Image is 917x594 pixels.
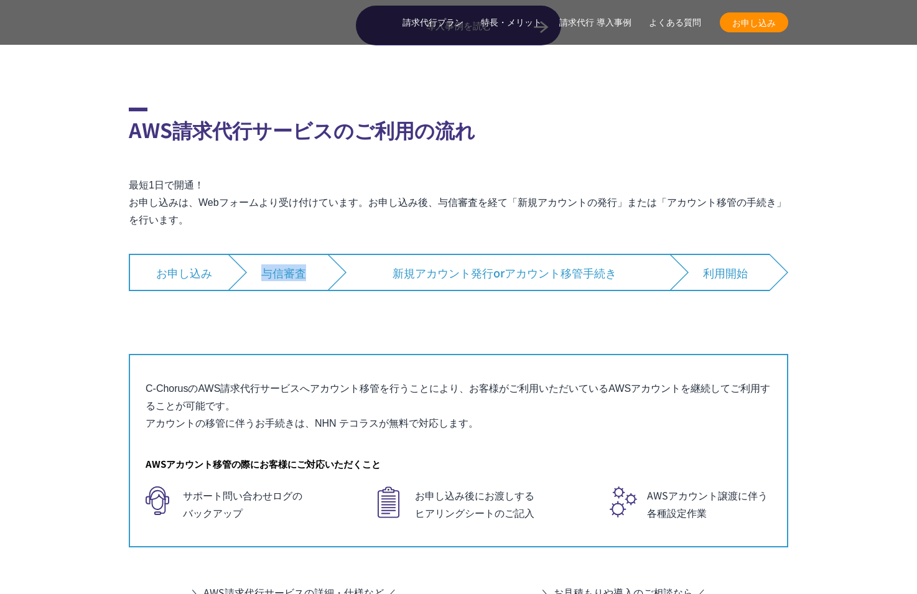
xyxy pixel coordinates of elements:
li: 与信審査 [228,254,328,291]
a: よくある質問 [649,16,701,29]
a: 請求代行 導入事例 [559,16,631,29]
li: 利用開始 [670,254,770,291]
a: お申し込み [720,12,788,32]
a: 特長・メリット [481,16,542,29]
span: 導入事例を読む [356,19,561,33]
p: AWSアカウント譲渡に伴う 各種設定作業 [610,486,771,521]
li: お申し込み [129,254,228,291]
h2: AWS請求代行サービスのご利用の流れ [129,108,788,144]
p: お申し込み後にお渡しする ヒアリングシートのご記入 [378,486,539,521]
li: 新規アカウント発行 or アカウント移管手続き [328,254,670,291]
span: お申し込み [720,16,788,29]
p: 最短1日で開通！ お申し込みは、Webフォームより受け付けています。お申し込み後、与信審査を経て「新規アカウントの発行」または「アカウント移管の手続き」を行います。 [129,177,788,229]
p: サポート問い合わせログの バックアップ [146,486,307,521]
p: C-ChorusのAWS請求代行サービスへアカウント移管を行うことにより、お客様がご利用いただいているAWSアカウントを継続してご利用することが可能です。 アカウントの移管に伴うお手続きは、NH... [146,380,771,432]
h4: AWSアカウント移管の際に お客様にご対応いただくこと [146,455,771,473]
a: 導入事例を読む [356,6,561,45]
a: 請求代行プラン [403,16,463,29]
